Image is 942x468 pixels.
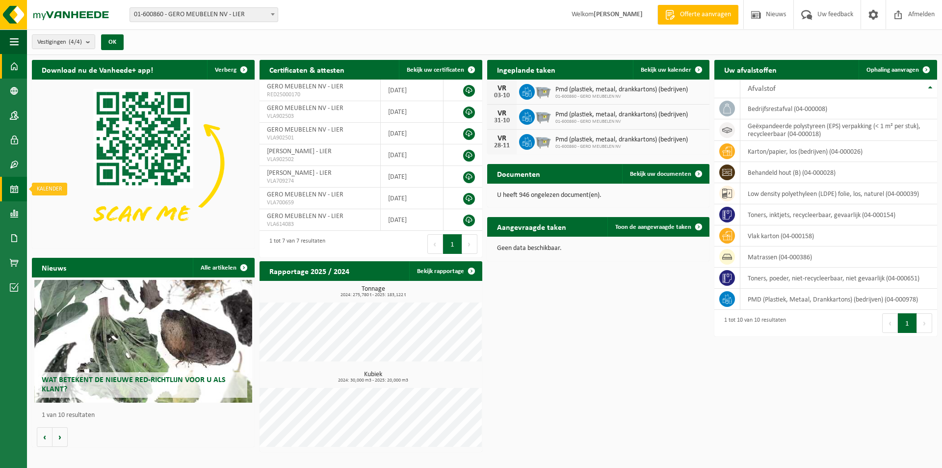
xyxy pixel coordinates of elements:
span: RED25000170 [267,91,373,99]
td: [DATE] [381,209,444,231]
h2: Uw afvalstoffen [714,60,786,79]
td: toners, poeder, niet-recycleerbaar, niet gevaarlijk (04-000651) [740,268,937,289]
button: Vorige [37,427,52,447]
p: 1 van 10 resultaten [42,412,250,419]
h2: Aangevraagde taken [487,217,576,236]
td: PMD (Plastiek, Metaal, Drankkartons) (bedrijven) (04-000978) [740,289,937,310]
span: VLA902501 [267,134,373,142]
td: behandeld hout (B) (04-000028) [740,162,937,183]
span: Bekijk uw certificaten [407,67,464,73]
button: Vestigingen(4/4) [32,34,95,49]
td: matrassen (04-000386) [740,247,937,268]
span: Vestigingen [37,35,82,50]
button: 1 [443,234,462,254]
span: VLA700659 [267,199,373,207]
a: Offerte aanvragen [657,5,738,25]
td: [DATE] [381,101,444,123]
img: WB-2500-GAL-GY-01 [535,133,551,149]
div: VR [492,110,512,117]
span: Pmd (plastiek, metaal, drankkartons) (bedrijven) [555,136,688,144]
span: Ophaling aanvragen [866,67,919,73]
a: Bekijk uw kalender [633,60,708,80]
span: [PERSON_NAME] - LIER [267,148,332,155]
td: toners, inktjets, recycleerbaar, gevaarlijk (04-000154) [740,204,937,225]
h2: Certificaten & attesten [260,60,354,79]
span: Offerte aanvragen [678,10,733,20]
td: geëxpandeerde polystyreen (EPS) verpakking (< 1 m² per stuk), recycleerbaar (04-000018) [740,119,937,141]
span: VLA709274 [267,177,373,185]
span: GERO MEUBELEN NV - LIER [267,213,343,220]
button: Next [917,313,932,333]
p: U heeft 946 ongelezen document(en). [497,192,700,199]
span: VLA902503 [267,112,373,120]
button: Volgende [52,427,68,447]
strong: [PERSON_NAME] [594,11,643,18]
button: 1 [898,313,917,333]
span: 01-600860 - GERO MEUBELEN NV [555,94,688,100]
span: 2024: 30,000 m3 - 2025: 20,000 m3 [264,378,482,383]
span: GERO MEUBELEN NV - LIER [267,83,343,90]
span: Toon de aangevraagde taken [615,224,691,230]
img: WB-2500-GAL-GY-01 [535,108,551,124]
span: [PERSON_NAME] - LIER [267,169,332,177]
td: karton/papier, los (bedrijven) (04-000026) [740,141,937,162]
span: Pmd (plastiek, metaal, drankkartons) (bedrijven) [555,86,688,94]
a: Alle artikelen [193,258,254,277]
td: bedrijfsrestafval (04-000008) [740,98,937,119]
span: Bekijk uw documenten [630,171,691,177]
div: 1 tot 10 van 10 resultaten [719,312,786,334]
h2: Rapportage 2025 / 2024 [260,261,359,280]
span: GERO MEUBELEN NV - LIER [267,191,343,198]
span: GERO MEUBELEN NV - LIER [267,105,343,112]
div: 03-10 [492,92,512,99]
a: Wat betekent de nieuwe RED-richtlijn voor u als klant? [34,280,253,403]
button: Previous [427,234,443,254]
img: WB-2500-GAL-GY-01 [535,83,551,99]
p: Geen data beschikbaar. [497,245,700,252]
a: Bekijk uw documenten [622,164,708,184]
span: Wat betekent de nieuwe RED-richtlijn voor u als klant? [42,376,226,393]
a: Toon de aangevraagde taken [607,217,708,237]
h2: Ingeplande taken [487,60,565,79]
span: Verberg [215,67,236,73]
span: 2024: 275,780 t - 2025: 183,122 t [264,293,482,298]
a: Ophaling aanvragen [859,60,936,80]
a: Bekijk rapportage [409,261,481,281]
a: Bekijk uw certificaten [399,60,481,80]
button: Verberg [207,60,254,80]
h3: Tonnage [264,286,482,298]
span: GERO MEUBELEN NV - LIER [267,126,343,134]
span: 01-600860 - GERO MEUBELEN NV [555,119,688,125]
div: 31-10 [492,117,512,124]
td: [DATE] [381,123,444,144]
span: Afvalstof [748,85,776,93]
td: [DATE] [381,80,444,101]
span: Bekijk uw kalender [641,67,691,73]
h3: Kubiek [264,371,482,383]
span: 01-600860 - GERO MEUBELEN NV [555,144,688,150]
td: [DATE] [381,144,444,166]
button: OK [101,34,124,50]
button: Previous [882,313,898,333]
span: Pmd (plastiek, metaal, drankkartons) (bedrijven) [555,111,688,119]
h2: Documenten [487,164,550,183]
span: 01-600860 - GERO MEUBELEN NV - LIER [130,7,278,22]
td: vlak karton (04-000158) [740,225,937,247]
td: [DATE] [381,188,444,209]
div: VR [492,135,512,142]
td: [DATE] [381,166,444,188]
span: VLA614083 [267,220,373,228]
td: low density polyethyleen (LDPE) folie, los, naturel (04-000039) [740,183,937,204]
div: VR [492,84,512,92]
span: 01-600860 - GERO MEUBELEN NV - LIER [130,8,278,22]
img: Download de VHEPlus App [32,80,255,247]
button: Next [462,234,477,254]
h2: Download nu de Vanheede+ app! [32,60,163,79]
span: VLA902502 [267,156,373,164]
count: (4/4) [69,39,82,45]
div: 1 tot 7 van 7 resultaten [264,233,325,255]
div: 28-11 [492,142,512,149]
h2: Nieuws [32,258,76,277]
